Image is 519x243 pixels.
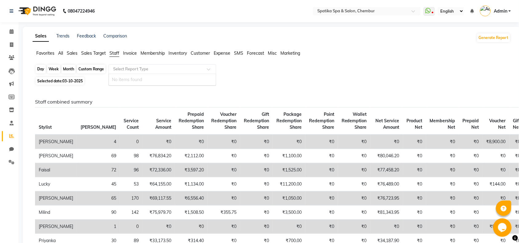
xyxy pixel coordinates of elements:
[305,177,338,191] td: ₹0
[77,163,120,177] td: 72
[191,50,210,56] span: Customer
[39,124,52,130] span: Stylist
[58,50,63,56] span: All
[268,50,277,56] span: Misc
[273,191,305,206] td: ₹1,050.00
[403,135,426,149] td: ₹0
[109,50,119,56] span: Staff
[276,112,302,130] span: Package Redemption Share
[142,220,175,234] td: ₹0
[77,191,120,206] td: 65
[62,79,83,83] span: 03-10-2025
[240,220,273,234] td: ₹0
[35,220,77,234] td: [PERSON_NAME]
[370,220,403,234] td: ₹0
[175,206,208,220] td: ₹1,508.50
[234,50,243,56] span: SMS
[141,50,165,56] span: Membership
[370,177,403,191] td: ₹76,489.00
[483,220,509,234] td: ₹975.00
[280,50,300,56] span: Marketing
[47,65,60,73] div: Week
[35,191,77,206] td: [PERSON_NAME]
[175,220,208,234] td: ₹0
[175,191,208,206] td: ₹6,556.40
[36,77,84,85] span: Selected date:
[240,149,273,163] td: ₹0
[247,50,264,56] span: Forecast
[120,177,142,191] td: 53
[67,50,77,56] span: Sales
[103,33,127,39] a: Comparison
[77,65,105,73] div: Custom Range
[33,31,49,42] a: Sales
[120,149,142,163] td: 98
[179,112,204,130] span: Prepaid Redemption Share
[273,135,305,149] td: ₹0
[77,135,120,149] td: 4
[426,191,459,206] td: ₹0
[273,177,305,191] td: ₹11,200.00
[376,118,399,130] span: Net Service Amount
[142,177,175,191] td: ₹64,155.00
[36,50,54,56] span: Favorites
[370,206,403,220] td: ₹81,343.95
[459,191,483,206] td: ₹0
[240,177,273,191] td: ₹0
[124,118,139,130] span: Service Count
[305,191,338,206] td: ₹0
[403,191,426,206] td: ₹0
[463,118,479,130] span: Prepaid Net
[77,177,120,191] td: 45
[244,112,269,130] span: Gift Redemption Share
[338,206,370,220] td: ₹0
[56,33,69,39] a: Trends
[61,65,76,73] div: Month
[208,206,240,220] td: ₹355.75
[426,177,459,191] td: ₹0
[338,163,370,177] td: ₹0
[68,2,95,20] b: 08047224946
[109,74,216,86] ng-dropdown-panel: Options list
[35,135,77,149] td: [PERSON_NAME]
[305,135,338,149] td: ₹0
[483,177,509,191] td: ₹144.00
[483,149,509,163] td: ₹0
[142,149,175,163] td: ₹76,834.20
[483,135,509,149] td: ₹8,900.00
[305,163,338,177] td: ₹0
[208,163,240,177] td: ₹0
[36,65,46,73] div: Day
[370,191,403,206] td: ₹76,723.95
[35,206,77,220] td: Milind
[309,112,334,130] span: Point Redemption Share
[175,163,208,177] td: ₹3,597.20
[155,118,171,130] span: Service Amount
[403,163,426,177] td: ₹0
[35,99,506,105] h6: Staff combined summary
[403,177,426,191] td: ₹0
[35,163,77,177] td: Faisal
[403,206,426,220] td: ₹0
[240,206,273,220] td: ₹0
[142,191,175,206] td: ₹69,117.55
[16,2,58,20] img: logo
[123,50,137,56] span: Invoice
[403,149,426,163] td: ₹0
[426,206,459,220] td: ₹0
[305,206,338,220] td: ₹0
[483,163,509,177] td: ₹0
[430,118,455,130] span: Membership Net
[426,135,459,149] td: ₹0
[338,135,370,149] td: ₹0
[77,220,120,234] td: 1
[175,149,208,163] td: ₹2,112.00
[208,149,240,163] td: ₹0
[240,163,273,177] td: ₹0
[459,220,483,234] td: ₹0
[175,135,208,149] td: ₹0
[142,163,175,177] td: ₹72,336.00
[240,135,273,149] td: ₹0
[273,149,305,163] td: ₹1,100.00
[35,177,77,191] td: Lucky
